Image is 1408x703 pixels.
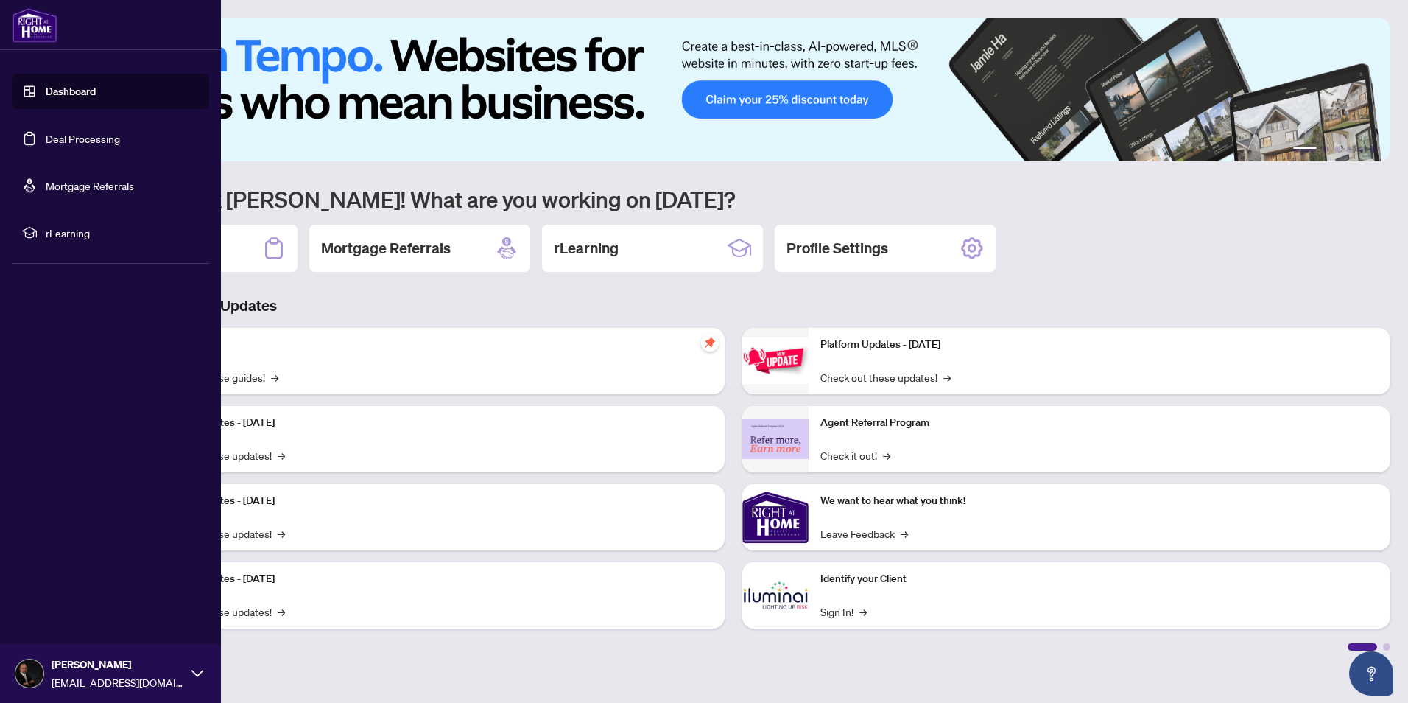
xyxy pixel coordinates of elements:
[820,571,1379,587] p: Identify your Client
[278,447,285,464] span: →
[155,493,713,509] p: Platform Updates - [DATE]
[859,604,867,620] span: →
[742,562,809,629] img: Identify your Client
[155,337,713,353] p: Self-Help
[46,85,96,98] a: Dashboard
[742,419,809,459] img: Agent Referral Program
[52,657,184,673] span: [PERSON_NAME]
[883,447,890,464] span: →
[1346,147,1352,153] button: 4
[1334,147,1340,153] button: 3
[1370,147,1376,153] button: 6
[786,238,888,259] h2: Profile Settings
[77,18,1390,161] img: Slide 0
[46,179,134,192] a: Mortgage Referrals
[943,369,951,385] span: →
[554,238,619,259] h2: rLearning
[1293,147,1317,153] button: 1
[15,660,43,688] img: Profile Icon
[742,484,809,550] img: We want to hear what you think!
[901,525,908,542] span: →
[742,337,809,384] img: Platform Updates - June 23, 2025
[1349,651,1393,696] button: Open asap
[820,447,890,464] a: Check it out!→
[155,571,713,587] p: Platform Updates - [DATE]
[820,604,867,620] a: Sign In!→
[701,334,719,351] span: pushpin
[1323,147,1328,153] button: 2
[1358,147,1364,153] button: 5
[820,369,951,385] a: Check out these updates!→
[820,337,1379,353] p: Platform Updates - [DATE]
[321,238,451,259] h2: Mortgage Referrals
[155,415,713,431] p: Platform Updates - [DATE]
[820,525,908,542] a: Leave Feedback→
[278,525,285,542] span: →
[278,604,285,620] span: →
[820,493,1379,509] p: We want to hear what you think!
[820,415,1379,431] p: Agent Referral Program
[77,295,1390,316] h3: Brokerage & Industry Updates
[52,674,184,690] span: [EMAIL_ADDRESS][DOMAIN_NAME]
[46,225,199,241] span: rLearning
[12,7,57,43] img: logo
[77,185,1390,213] h1: Welcome back [PERSON_NAME]! What are you working on [DATE]?
[46,132,120,145] a: Deal Processing
[271,369,278,385] span: →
